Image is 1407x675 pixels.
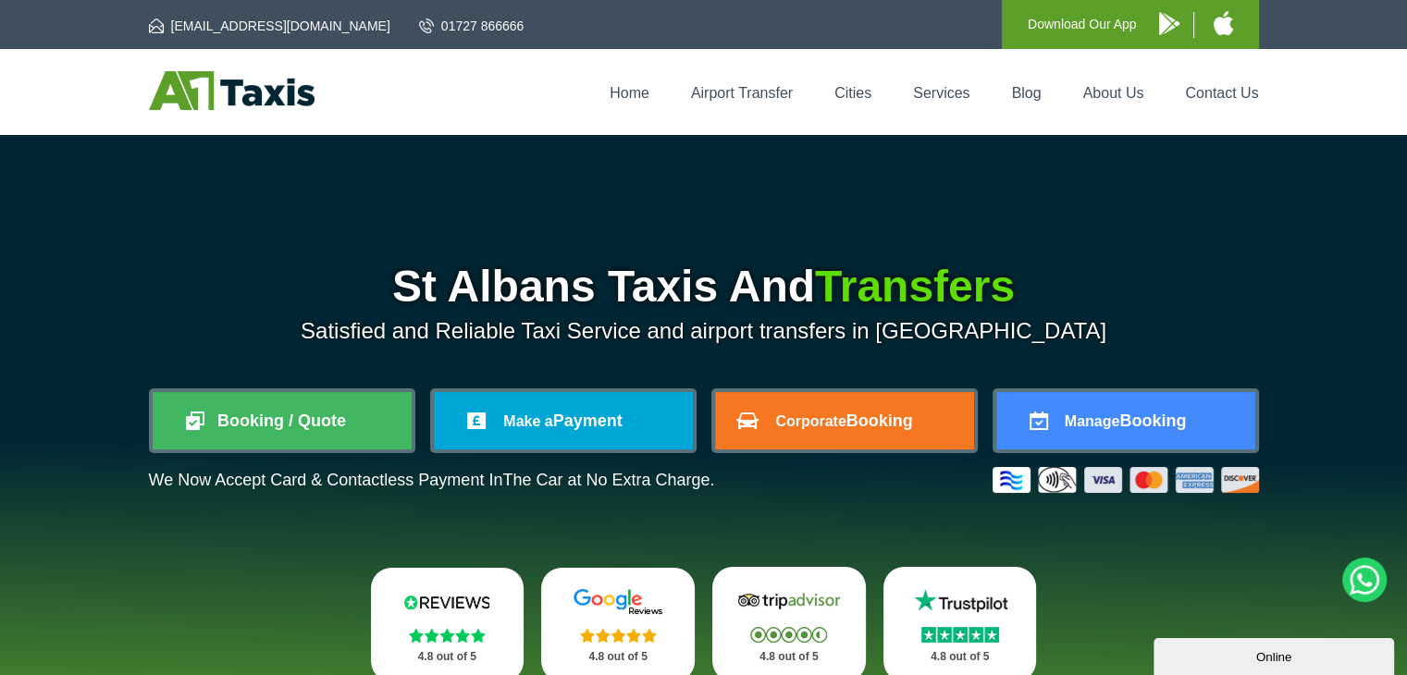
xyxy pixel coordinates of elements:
[153,392,412,449] a: Booking / Quote
[562,645,674,669] p: 4.8 out of 5
[1011,85,1041,101] a: Blog
[913,85,969,101] a: Services
[409,628,486,643] img: Stars
[1214,11,1233,35] img: A1 Taxis iPhone App
[502,471,714,489] span: The Car at No Extra Charge.
[149,71,315,110] img: A1 Taxis St Albans LTD
[149,264,1259,309] h1: St Albans Taxis And
[734,587,845,615] img: Tripadvisor
[149,471,715,490] p: We Now Accept Card & Contactless Payment In
[1028,13,1137,36] p: Download Our App
[1185,85,1258,101] a: Contact Us
[391,588,502,616] img: Reviews.io
[149,318,1259,344] p: Satisfied and Reliable Taxi Service and airport transfers in [GEOGRAPHIC_DATA]
[562,588,673,616] img: Google
[434,392,693,449] a: Make aPayment
[775,413,845,429] span: Corporate
[733,645,845,669] p: 4.8 out of 5
[391,645,504,669] p: 4.8 out of 5
[750,627,827,643] img: Stars
[815,262,1015,311] span: Transfers
[419,17,525,35] a: 01727 866666
[1159,12,1179,35] img: A1 Taxis Android App
[715,392,974,449] a: CorporateBooking
[1154,634,1398,675] iframe: chat widget
[904,645,1017,669] p: 4.8 out of 5
[1065,413,1120,429] span: Manage
[503,413,552,429] span: Make a
[905,587,1016,615] img: Trustpilot
[580,628,657,643] img: Stars
[691,85,793,101] a: Airport Transfer
[834,85,871,101] a: Cities
[996,392,1255,449] a: ManageBooking
[993,467,1259,493] img: Credit And Debit Cards
[921,627,999,643] img: Stars
[149,17,390,35] a: [EMAIL_ADDRESS][DOMAIN_NAME]
[610,85,649,101] a: Home
[1083,85,1144,101] a: About Us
